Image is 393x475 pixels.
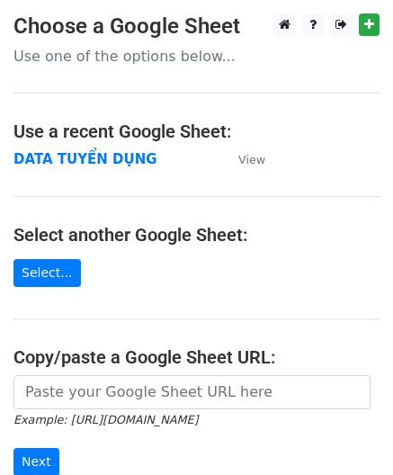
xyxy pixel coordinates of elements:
a: Select... [13,259,81,287]
h4: Copy/paste a Google Sheet URL: [13,346,380,368]
small: Example: [URL][DOMAIN_NAME] [13,413,198,426]
a: DATA TUYỂN DỤNG [13,151,157,167]
h3: Choose a Google Sheet [13,13,380,40]
h4: Select another Google Sheet: [13,224,380,246]
input: Paste your Google Sheet URL here [13,375,371,409]
a: View [220,151,265,167]
h4: Use a recent Google Sheet: [13,121,380,142]
p: Use one of the options below... [13,47,380,66]
small: View [238,153,265,166]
